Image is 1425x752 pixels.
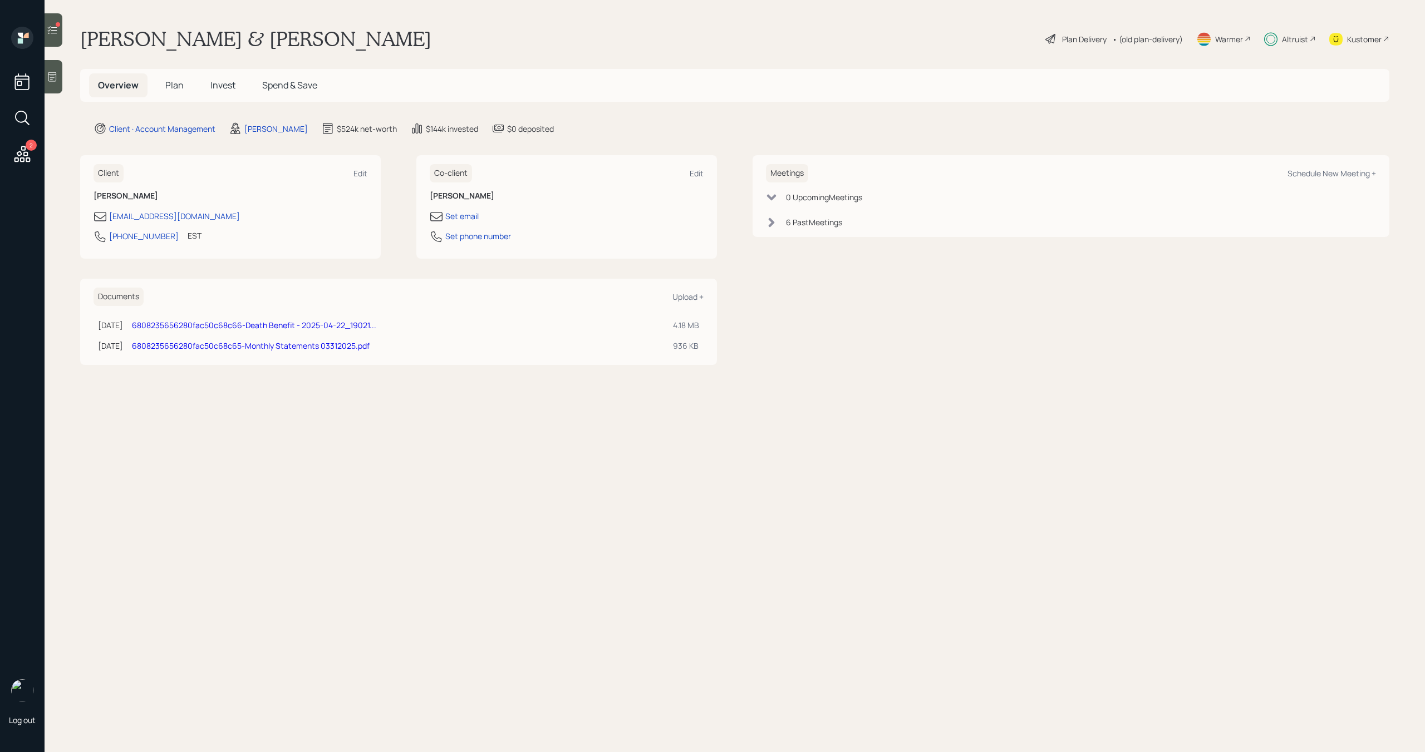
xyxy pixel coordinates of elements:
[430,164,472,182] h6: Co-client
[430,191,704,201] h6: [PERSON_NAME]
[690,168,704,179] div: Edit
[188,230,202,241] div: EST
[766,164,808,182] h6: Meetings
[353,168,367,179] div: Edit
[1347,33,1382,45] div: Kustomer
[1282,33,1308,45] div: Altruist
[9,715,36,725] div: Log out
[1288,168,1376,179] div: Schedule New Meeting +
[94,164,124,182] h6: Client
[337,123,397,135] div: $524k net-worth
[1215,33,1243,45] div: Warmer
[244,123,308,135] div: [PERSON_NAME]
[262,79,317,91] span: Spend & Save
[673,340,699,352] div: 936 KB
[26,140,37,151] div: 2
[80,27,431,51] h1: [PERSON_NAME] & [PERSON_NAME]
[426,123,478,135] div: $144k invested
[786,191,862,203] div: 0 Upcoming Meeting s
[445,210,479,222] div: Set email
[445,230,511,242] div: Set phone number
[109,210,240,222] div: [EMAIL_ADDRESS][DOMAIN_NAME]
[673,319,699,331] div: 4.18 MB
[94,288,144,306] h6: Documents
[672,291,704,302] div: Upload +
[210,79,235,91] span: Invest
[165,79,184,91] span: Plan
[786,216,842,228] div: 6 Past Meeting s
[11,679,33,701] img: michael-russo-headshot.png
[94,191,367,201] h6: [PERSON_NAME]
[98,319,123,331] div: [DATE]
[132,340,370,351] a: 6808235656280fac50c68c65-Monthly Statements 03312025.pdf
[98,79,139,91] span: Overview
[132,320,376,330] a: 6808235656280fac50c68c66-Death Benefit - 2025-04-22_19021...
[1112,33,1183,45] div: • (old plan-delivery)
[109,230,179,242] div: [PHONE_NUMBER]
[109,123,215,135] div: Client · Account Management
[1062,33,1107,45] div: Plan Delivery
[507,123,554,135] div: $0 deposited
[98,340,123,352] div: [DATE]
